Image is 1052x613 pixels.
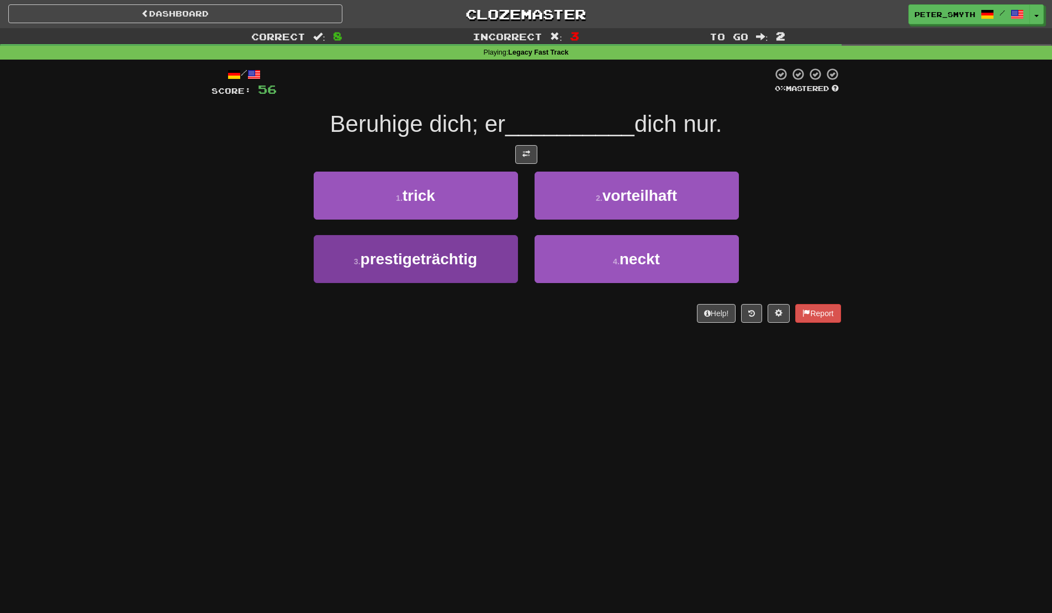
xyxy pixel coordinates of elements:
[251,31,305,42] span: Correct
[795,304,840,323] button: Report
[1000,9,1005,17] span: /
[570,29,579,42] span: 3
[710,31,748,42] span: To go
[602,187,677,204] span: vorteilhaft
[914,9,975,19] span: Peter_Smyth
[515,145,537,164] button: Toggle translation (alt+t)
[8,4,342,23] a: Dashboard
[258,82,277,96] span: 56
[330,111,506,137] span: Beruhige dich; er
[396,194,403,202] small: 1 .
[535,235,739,283] button: 4.neckt
[741,304,762,323] button: Round history (alt+y)
[596,194,602,202] small: 2 .
[775,84,786,93] span: 0 %
[212,67,277,81] div: /
[359,4,693,24] a: Clozemaster
[773,84,841,94] div: Mastered
[908,4,1030,24] a: Peter_Smyth /
[697,304,736,323] button: Help!
[613,257,620,266] small: 4 .
[473,31,542,42] span: Incorrect
[354,257,361,266] small: 3 .
[314,235,518,283] button: 3.prestigeträchtig
[314,172,518,220] button: 1.trick
[620,250,660,268] span: neckt
[313,32,325,41] span: :
[535,172,739,220] button: 2.vorteilhaft
[333,29,342,42] span: 8
[776,29,785,42] span: 2
[756,32,768,41] span: :
[550,32,562,41] span: :
[212,86,251,95] span: Score:
[403,187,435,204] span: trick
[505,111,635,137] span: __________
[635,111,722,137] span: dich nur.
[361,250,478,268] span: prestigeträchtig
[508,49,568,56] strong: Legacy Fast Track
